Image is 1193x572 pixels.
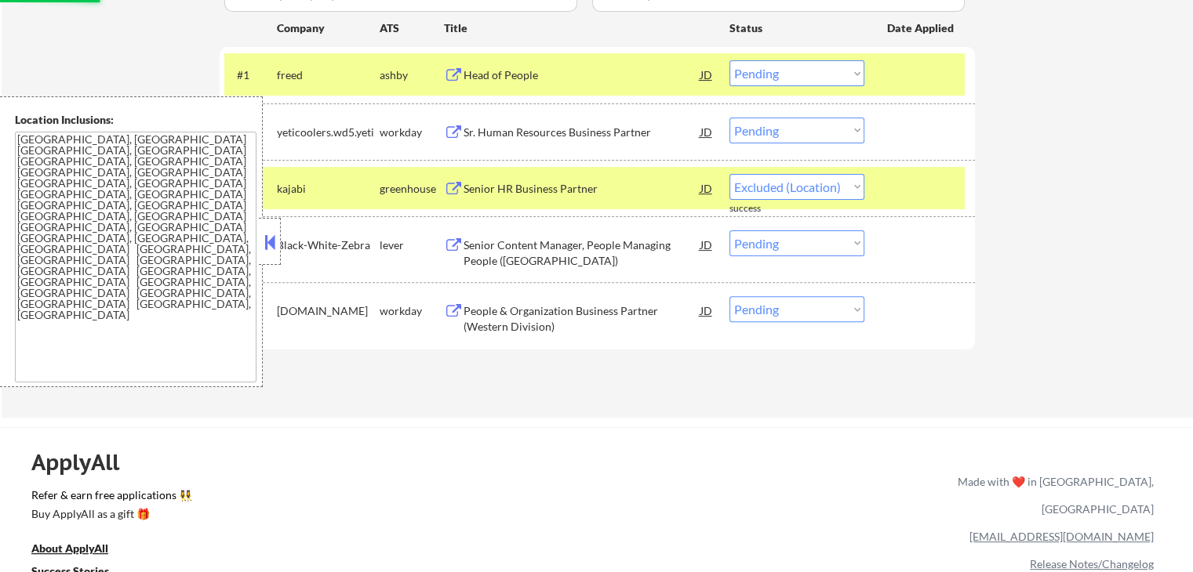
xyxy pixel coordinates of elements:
u: About ApplyAll [31,541,108,555]
div: Company [277,20,380,36]
a: Release Notes/Changelog [1030,557,1154,570]
div: People & Organization Business Partner (Western Division) [464,303,700,334]
div: lever [380,237,444,253]
div: ashby [380,67,444,83]
div: Location Inclusions: [15,112,256,128]
a: Buy ApplyAll as a gift 🎁 [31,506,188,526]
div: yeticoolers.wd5.yeti [277,125,380,140]
div: [DOMAIN_NAME] [277,303,380,319]
a: [EMAIL_ADDRESS][DOMAIN_NAME] [969,530,1154,543]
div: Title [444,20,715,36]
div: workday [380,303,444,319]
div: ApplyAll [31,449,137,476]
div: #1 [237,67,264,83]
div: Sr. Human Resources Business Partner [464,125,700,140]
div: greenhouse [380,181,444,197]
div: JD [699,296,715,324]
a: About ApplyAll [31,541,130,560]
div: kajabi [277,181,380,197]
div: freed [277,67,380,83]
div: JD [699,230,715,259]
div: Date Applied [887,20,956,36]
div: Senior HR Business Partner [464,181,700,197]
div: Buy ApplyAll as a gift 🎁 [31,509,188,520]
div: workday [380,125,444,140]
div: JD [699,60,715,89]
div: JD [699,118,715,146]
a: Refer & earn free applications 👯‍♀️ [31,490,630,506]
div: Status [729,13,864,42]
div: Head of People [464,67,700,83]
div: Made with ❤️ in [GEOGRAPHIC_DATA], [GEOGRAPHIC_DATA] [951,468,1154,523]
div: JD [699,174,715,202]
div: ATS [380,20,444,36]
div: success [729,202,792,215]
div: Senior Content Manager, People Managing People ([GEOGRAPHIC_DATA]) [464,237,700,268]
div: Black-White-Zebra [277,237,380,253]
